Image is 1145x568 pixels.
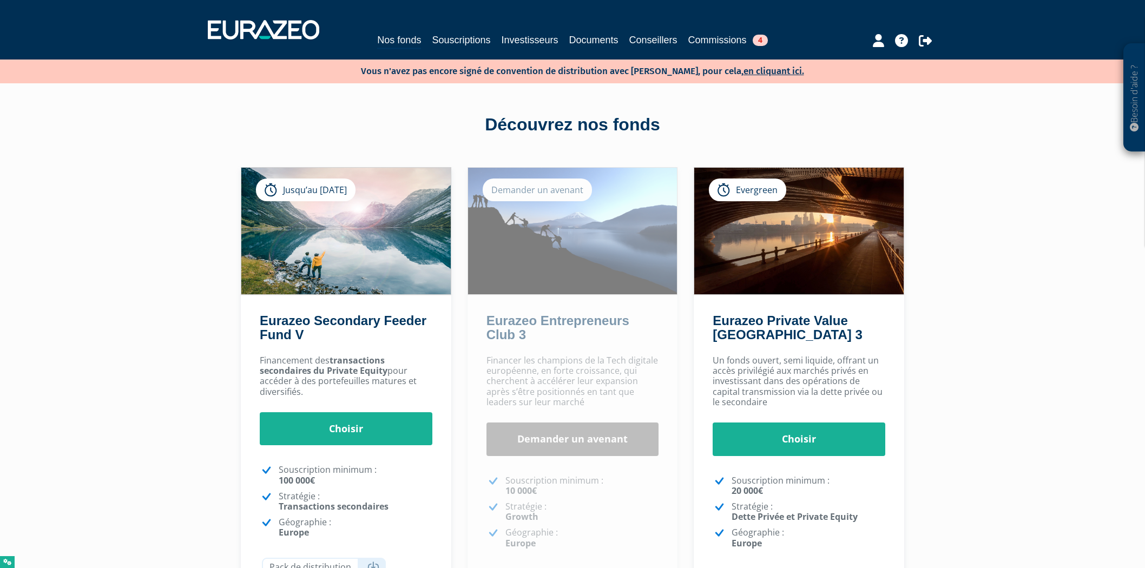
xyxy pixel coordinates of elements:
[505,475,659,496] p: Souscription minimum :
[279,517,432,538] p: Géographie :
[688,32,768,48] a: Commissions4
[743,65,804,77] a: en cliquant ici.
[713,355,885,407] p: Un fonds ouvert, semi liquide, offrant un accès privilégié aux marchés privés en investissant dan...
[732,537,762,549] strong: Europe
[260,354,387,377] strong: transactions secondaires du Private Equity
[694,168,904,294] img: Eurazeo Private Value Europe 3
[505,501,659,522] p: Stratégie :
[629,32,677,48] a: Conseillers
[732,527,885,548] p: Géographie :
[486,355,659,407] p: Financer les champions de la Tech digitale européenne, en forte croissance, qui cherchent à accél...
[505,485,537,497] strong: 10 000€
[279,500,389,512] strong: Transactions secondaires
[279,474,315,486] strong: 100 000€
[1128,49,1141,147] p: Besoin d'aide ?
[279,491,432,512] p: Stratégie :
[501,32,558,48] a: Investisseurs
[505,511,538,523] strong: Growth
[486,313,629,342] a: Eurazeo Entrepreneurs Club 3
[208,20,319,39] img: 1732889491-logotype_eurazeo_blanc_rvb.png
[732,511,858,523] strong: Dette Privée et Private Equity
[330,62,804,78] p: Vous n'avez pas encore signé de convention de distribution avec [PERSON_NAME], pour cela,
[732,475,885,496] p: Souscription minimum :
[505,537,536,549] strong: Europe
[732,501,885,522] p: Stratégie :
[753,35,768,46] span: 4
[432,32,490,48] a: Souscriptions
[713,422,885,456] a: Choisir
[260,412,432,446] a: Choisir
[279,465,432,485] p: Souscription minimum :
[279,526,309,538] strong: Europe
[377,32,421,49] a: Nos fonds
[260,355,432,397] p: Financement des pour accéder à des portefeuilles matures et diversifiés.
[483,179,592,201] div: Demander un avenant
[256,179,356,201] div: Jusqu’au [DATE]
[260,313,426,342] a: Eurazeo Secondary Feeder Fund V
[468,168,677,294] img: Eurazeo Entrepreneurs Club 3
[713,313,862,342] a: Eurazeo Private Value [GEOGRAPHIC_DATA] 3
[486,422,659,456] a: Demander un avenant
[709,179,786,201] div: Evergreen
[505,527,659,548] p: Géographie :
[569,32,618,48] a: Documents
[732,485,763,497] strong: 20 000€
[264,113,881,137] div: Découvrez nos fonds
[241,168,451,294] img: Eurazeo Secondary Feeder Fund V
